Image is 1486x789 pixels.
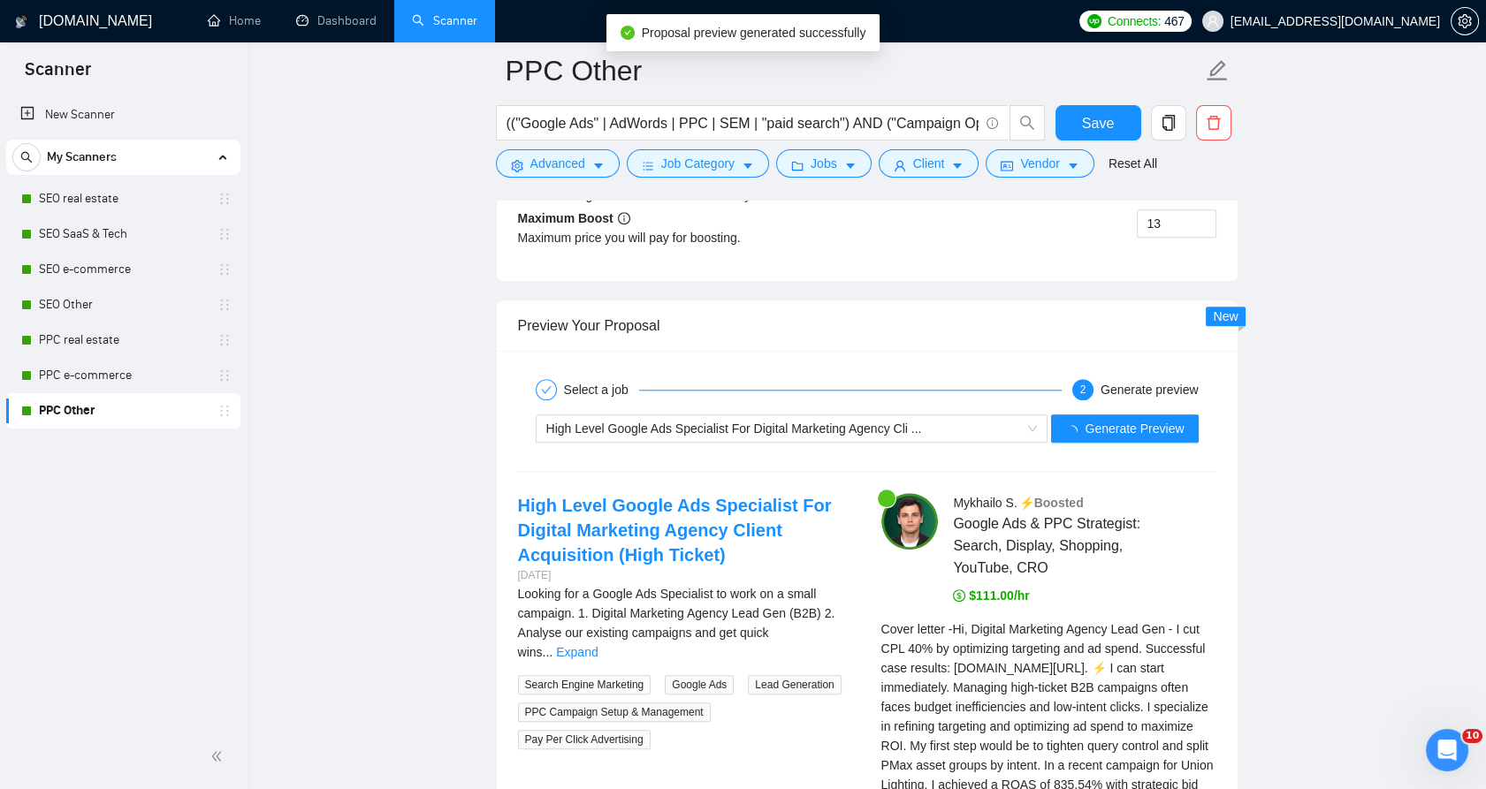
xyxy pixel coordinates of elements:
a: Expand [556,645,598,659]
span: My Scanners [47,140,117,175]
span: holder [217,298,232,312]
span: 10 [1462,729,1482,743]
a: PPC Other [39,393,207,429]
a: SEO SaaS & Tech [39,216,207,252]
span: Job Category [661,154,735,173]
a: dashboardDashboard [296,13,377,28]
span: Vendor [1020,154,1059,173]
span: Jobs [811,154,837,173]
img: logo [15,8,27,36]
img: c1J0b20xq_WUghEqO4suMbKaEdImWO_urvD1eOw0NgdFI9-iYG9fJhcVYhS_sqYaLA [881,493,938,550]
span: caret-down [592,159,605,172]
li: New Scanner [6,97,240,133]
span: setting [1452,14,1478,28]
span: search [1010,115,1044,131]
span: loading [1065,425,1085,437]
span: Search Engine Marketing [518,675,652,694]
button: search [12,143,41,171]
span: search [13,151,40,163]
span: info-circle [987,118,998,129]
span: holder [217,192,232,206]
iframe: Intercom live chat [1426,729,1468,771]
b: Maximum Boost [518,211,630,225]
a: homeHome [208,13,261,28]
span: idcard [1001,159,1013,172]
span: ... [543,645,553,659]
a: setting [1451,14,1479,28]
span: Google Ads [665,675,734,694]
div: Select a job [564,379,639,400]
span: caret-down [951,159,964,172]
span: check [541,384,552,395]
a: High Level Google Ads Specialist For Digital Marketing Agency Client Acquisition (High Ticket) [518,496,832,565]
li: My Scanners [6,140,240,429]
button: Save [1055,105,1141,140]
div: Generate preview [1101,379,1199,400]
button: Generate Preview [1051,414,1198,443]
span: Scanner [11,57,105,94]
span: High Level Google Ads Specialist For Digital Marketing Agency Cli ... [546,421,922,436]
a: SEO Other [39,287,207,322]
div: Preview Your Proposal [518,300,1216,351]
button: search [1010,105,1045,140]
button: barsJob Categorycaret-down [627,149,769,178]
span: Client [913,154,945,173]
img: upwork-logo.png [1087,14,1101,28]
span: holder [217,368,232,383]
span: check-circle [621,26,635,40]
span: bars [642,159,654,172]
span: folder [791,159,804,172]
button: folderJobscaret-down [776,149,872,178]
button: setting [1451,7,1479,35]
span: double-left [210,747,228,765]
span: Generate Preview [1085,419,1184,438]
input: Scanner name... [506,49,1202,93]
span: caret-down [742,159,754,172]
a: SEO real estate [39,181,207,216]
span: holder [217,227,232,241]
button: userClientcaret-down [879,149,979,178]
span: caret-down [844,159,857,172]
span: Connects: [1108,11,1161,31]
a: New Scanner [20,97,226,133]
a: PPC e-commerce [39,358,207,393]
span: Looking for a Google Ads Specialist to work on a small campaign. 1. Digital Marketing Agency Lead... [518,587,835,659]
a: SEO e-commerce [39,252,207,287]
a: PPC real estate [39,322,207,358]
span: PPC Campaign Setup & Management [518,702,711,722]
span: holder [217,404,232,418]
span: $111.00/hr [953,588,1029,603]
span: edit [1206,59,1229,82]
span: delete [1197,115,1231,131]
div: Maximum price you will pay for boosting. [518,228,867,247]
span: user [894,159,906,172]
span: dollar [953,589,965,602]
a: searchScanner [412,13,477,28]
span: Mykhailo S . [953,496,1017,510]
span: caret-down [1067,159,1079,172]
span: Lead Generation [748,675,841,694]
span: user [1207,15,1219,27]
span: Proposal preview generated successfully [642,26,866,40]
span: setting [511,159,523,172]
span: 2 [1080,383,1086,396]
span: holder [217,333,232,347]
span: copy [1152,115,1185,131]
span: New [1213,309,1238,323]
span: Pay Per Click Advertising [518,730,651,749]
button: settingAdvancedcaret-down [496,149,620,178]
span: ⚡️Boosted [1019,496,1084,510]
span: Save [1082,112,1114,134]
button: delete [1196,105,1231,140]
button: idcardVendorcaret-down [986,149,1094,178]
button: copy [1151,105,1186,140]
div: Looking for a Google Ads Specialist to work on a small campaign. 1. Digital Marketing Agency Lead... [518,584,853,662]
div: [DATE] [518,567,853,584]
span: Google Ads & PPC Strategist: Search, Display, Shopping, YouTube, CRO [953,512,1163,579]
span: info-circle [618,212,630,224]
span: Advanced [530,154,585,173]
a: Reset All [1109,154,1157,173]
span: holder [217,262,232,277]
input: Search Freelance Jobs... [507,112,979,134]
span: 467 [1164,11,1184,31]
